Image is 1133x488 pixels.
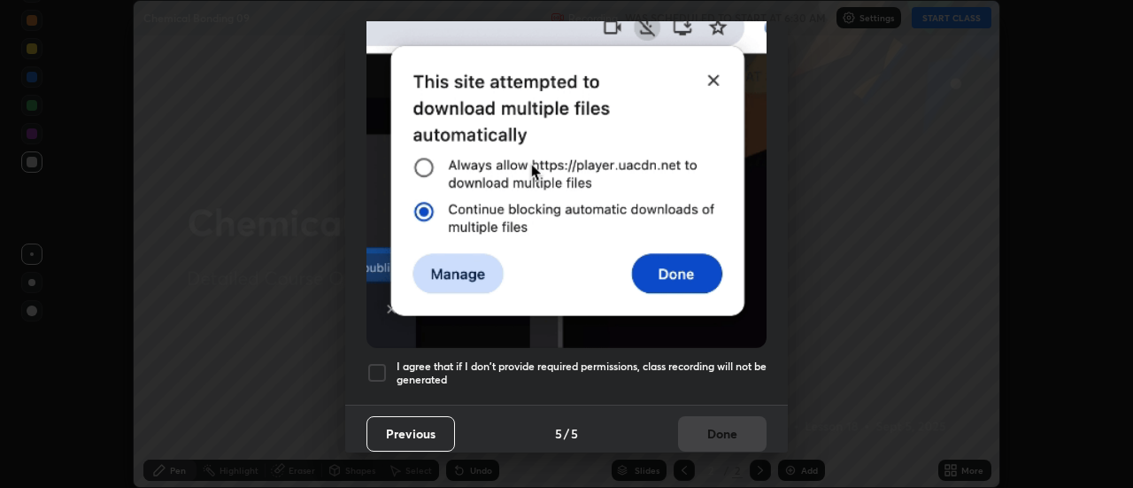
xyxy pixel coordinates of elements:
[366,416,455,452] button: Previous
[555,424,562,443] h4: 5
[397,360,767,387] h5: I agree that if I don't provide required permissions, class recording will not be generated
[564,424,569,443] h4: /
[571,424,578,443] h4: 5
